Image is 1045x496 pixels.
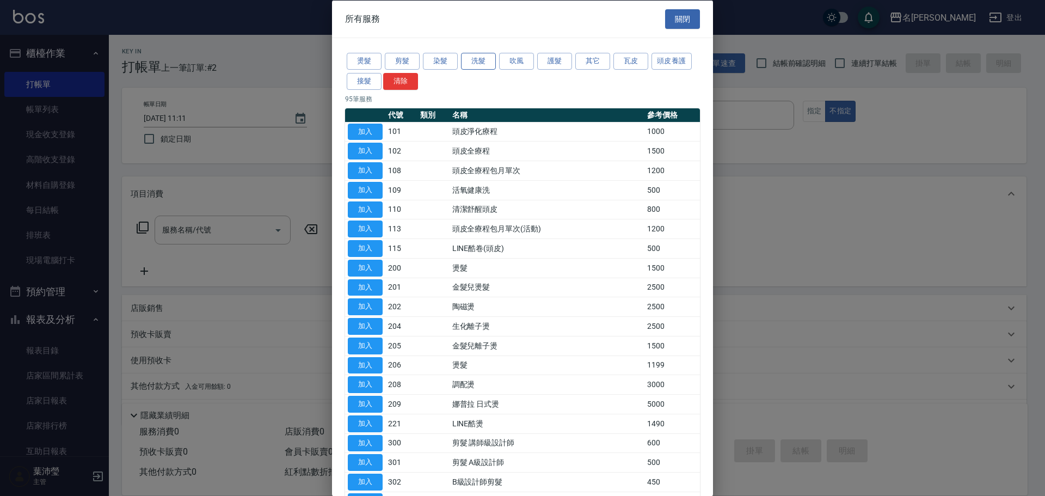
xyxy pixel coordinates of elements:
button: 其它 [575,53,610,70]
button: 護髮 [537,53,572,70]
td: 陶磁燙 [450,297,644,316]
td: 800 [644,200,700,219]
td: 110 [385,200,417,219]
td: 剪髮 A級設計師 [450,452,644,472]
button: 加入 [348,434,383,451]
button: 加入 [348,454,383,471]
button: 清除 [383,72,418,89]
button: 關閉 [665,9,700,29]
td: 201 [385,278,417,297]
button: 加入 [348,240,383,257]
td: 燙髮 [450,258,644,278]
button: 加入 [348,123,383,140]
button: 加入 [348,415,383,432]
td: 115 [385,238,417,258]
td: LINE酷卷(頭皮) [450,238,644,258]
td: 頭皮全療程 [450,141,644,161]
button: 染髮 [423,53,458,70]
td: 1199 [644,356,700,375]
td: 1000 [644,122,700,142]
th: 參考價格 [644,108,700,122]
td: 208 [385,375,417,394]
td: 1500 [644,336,700,356]
td: 500 [644,238,700,258]
button: 瓦皮 [613,53,648,70]
button: 頭皮養護 [651,53,692,70]
td: 202 [385,297,417,316]
td: 頭皮淨化療程 [450,122,644,142]
td: 500 [644,452,700,472]
td: 102 [385,141,417,161]
td: 1490 [644,414,700,433]
td: LINE酷燙 [450,414,644,433]
td: 金髮兒燙髮 [450,278,644,297]
td: 450 [644,472,700,492]
button: 洗髮 [461,53,496,70]
td: 200 [385,258,417,278]
td: 1500 [644,258,700,278]
td: 剪髮 講師級設計師 [450,433,644,453]
td: 2500 [644,316,700,336]
span: 所有服務 [345,13,380,24]
td: 頭皮全療程包月單次 [450,161,644,180]
button: 加入 [348,357,383,373]
p: 95 筆服務 [345,94,700,103]
td: 1200 [644,161,700,180]
td: 300 [385,433,417,453]
td: 2500 [644,297,700,316]
td: 娜普拉 日式燙 [450,394,644,414]
td: 109 [385,180,417,200]
td: 301 [385,452,417,472]
button: 接髮 [347,72,382,89]
td: 3000 [644,375,700,394]
button: 加入 [348,162,383,179]
button: 加入 [348,298,383,315]
button: 燙髮 [347,53,382,70]
button: 加入 [348,474,383,491]
button: 加入 [348,396,383,413]
button: 加入 [348,143,383,160]
td: 101 [385,122,417,142]
th: 代號 [385,108,417,122]
td: 221 [385,414,417,433]
td: 108 [385,161,417,180]
td: 調配燙 [450,375,644,394]
td: 2500 [644,278,700,297]
td: 燙髮 [450,356,644,375]
button: 加入 [348,181,383,198]
button: 加入 [348,259,383,276]
td: 頭皮全療程包月單次(活動) [450,219,644,238]
td: 113 [385,219,417,238]
td: 500 [644,180,700,200]
th: 類別 [417,108,450,122]
td: 206 [385,356,417,375]
th: 名稱 [450,108,644,122]
button: 加入 [348,318,383,335]
td: 1500 [644,141,700,161]
button: 加入 [348,279,383,296]
td: 1200 [644,219,700,238]
button: 吹風 [499,53,534,70]
td: 生化離子燙 [450,316,644,336]
button: 加入 [348,201,383,218]
button: 剪髮 [385,53,420,70]
td: 清潔舒醒頭皮 [450,200,644,219]
button: 加入 [348,376,383,393]
td: 600 [644,433,700,453]
td: 5000 [644,394,700,414]
td: 金髮兒離子燙 [450,336,644,356]
button: 加入 [348,221,383,237]
td: B級設計師剪髮 [450,472,644,492]
td: 204 [385,316,417,336]
td: 302 [385,472,417,492]
td: 205 [385,336,417,356]
td: 209 [385,394,417,414]
button: 加入 [348,337,383,354]
td: 活氧健康洗 [450,180,644,200]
